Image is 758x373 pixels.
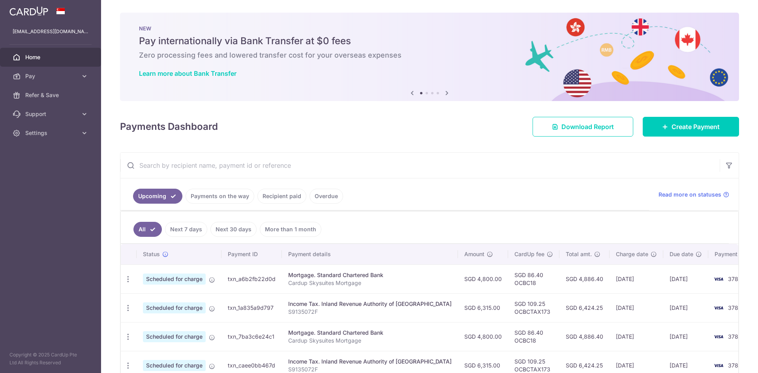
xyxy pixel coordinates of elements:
span: Settings [25,129,77,137]
div: Income Tax. Inland Revenue Authority of [GEOGRAPHIC_DATA] [288,358,452,366]
img: Bank transfer banner [120,13,739,101]
img: Bank Card [711,303,726,313]
span: Status [143,250,160,258]
span: Scheduled for charge [143,331,206,342]
a: Next 30 days [210,222,257,237]
span: Scheduled for charge [143,302,206,313]
p: [EMAIL_ADDRESS][DOMAIN_NAME] [13,28,88,36]
span: Support [25,110,77,118]
p: S9135072F [288,308,452,316]
span: Read more on statuses [659,191,721,199]
a: Create Payment [643,117,739,137]
td: SGD 4,886.40 [559,322,610,351]
span: 3780 [728,362,742,369]
input: Search by recipient name, payment id or reference [120,153,720,178]
td: SGD 109.25 OCBCTAX173 [508,293,559,322]
span: Home [25,53,77,61]
th: Payment details [282,244,458,264]
th: Payment ID [221,244,282,264]
a: Next 7 days [165,222,207,237]
td: [DATE] [663,322,708,351]
td: txn_7ba3c6e24c1 [221,322,282,351]
span: Download Report [561,122,614,131]
h4: Payments Dashboard [120,120,218,134]
h6: Zero processing fees and lowered transfer cost for your overseas expenses [139,51,720,60]
td: [DATE] [610,293,663,322]
span: Due date [670,250,693,258]
td: [DATE] [610,322,663,351]
a: Read more on statuses [659,191,729,199]
td: [DATE] [663,293,708,322]
p: NEW [139,25,720,32]
p: Cardup Skysuites Mortgage [288,337,452,345]
a: Learn more about Bank Transfer [139,69,236,77]
td: SGD 86.40 OCBC18 [508,322,559,351]
td: [DATE] [610,264,663,293]
td: txn_a6b2fb22d0d [221,264,282,293]
td: [DATE] [663,264,708,293]
span: 3780 [728,276,742,282]
td: SGD 4,800.00 [458,264,508,293]
span: Refer & Save [25,91,77,99]
a: Recipient paid [257,189,306,204]
span: Pay [25,72,77,80]
td: txn_1a835a9d797 [221,293,282,322]
td: SGD 86.40 OCBC18 [508,264,559,293]
span: CardUp fee [514,250,544,258]
a: Overdue [310,189,343,204]
div: Mortgage. Standard Chartered Bank [288,329,452,337]
span: Create Payment [672,122,720,131]
span: Scheduled for charge [143,274,206,285]
img: Bank Card [711,274,726,284]
td: SGD 4,800.00 [458,322,508,351]
td: SGD 6,424.25 [559,293,610,322]
img: Bank Card [711,361,726,370]
span: 3780 [728,304,742,311]
a: Download Report [533,117,633,137]
span: Scheduled for charge [143,360,206,371]
h5: Pay internationally via Bank Transfer at $0 fees [139,35,720,47]
img: Bank Card [711,332,726,341]
span: 3780 [728,333,742,340]
td: SGD 4,886.40 [559,264,610,293]
a: Upcoming [133,189,182,204]
img: CardUp [9,6,48,16]
span: Amount [464,250,484,258]
a: More than 1 month [260,222,321,237]
td: SGD 6,315.00 [458,293,508,322]
div: Income Tax. Inland Revenue Authority of [GEOGRAPHIC_DATA] [288,300,452,308]
span: Total amt. [566,250,592,258]
div: Mortgage. Standard Chartered Bank [288,271,452,279]
p: Cardup Skysuites Mortgage [288,279,452,287]
a: All [133,222,162,237]
a: Payments on the way [186,189,254,204]
span: Charge date [616,250,648,258]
